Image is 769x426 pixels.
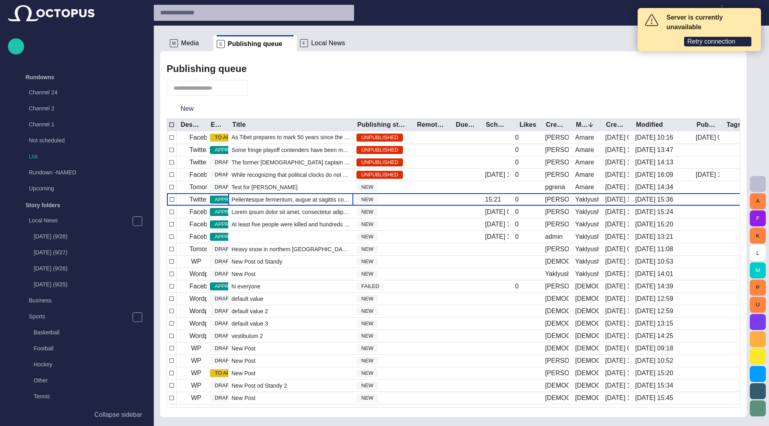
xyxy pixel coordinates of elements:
[29,152,145,160] p: List
[636,121,663,129] div: Modified
[297,35,360,51] div: FLocal News
[29,296,145,304] p: Business
[210,369,253,377] span: TO APPROVE
[575,232,599,241] div: Yaklyushyn
[232,307,268,315] span: default value 2
[232,295,263,303] span: default value
[605,282,629,291] div: 8/13/2013 14:00
[191,257,201,266] p: WP
[575,369,599,378] div: Vedra
[232,344,256,352] span: New Post
[545,245,569,254] div: Kucera
[575,133,594,142] div: Amare
[545,195,569,204] div: Janko
[605,394,629,402] div: 9/16 15:45
[356,320,378,328] span: NEW
[210,183,237,191] span: DRAFT
[545,133,569,142] div: Janko
[545,332,569,340] div: Vedra
[34,360,145,368] p: Hockey
[29,216,132,224] p: Local News
[210,320,237,328] span: DRAFT
[575,319,599,328] div: Vedra
[605,356,629,365] div: 9/10 13:11
[34,376,145,384] p: Other
[210,245,237,253] span: DRAFT
[29,88,129,96] p: Channel 24
[575,195,599,204] div: Yaklyushyn
[232,220,350,228] span: At least five people were killed and hundreds more were injured in fresh clashes in the volatile ...
[300,39,308,47] p: F
[605,294,629,303] div: 9/2 12:56
[189,282,217,291] p: Facebook
[605,344,629,353] div: 9/10 09:18
[750,245,766,261] button: L
[189,269,246,279] p: Wordpress Reunion
[181,121,200,129] div: Destination
[605,245,629,254] div: 6/1/2022 09:32
[18,357,145,373] div: Hockey
[356,233,378,241] span: NEW
[575,146,594,154] div: Amare
[189,220,217,229] p: Facebook
[635,170,673,179] div: 9/4 16:09
[485,208,509,216] div: 9/12 00:00
[34,280,145,288] p: [DATE] (9/25)
[485,232,509,241] div: 9/18 13:20
[210,196,248,204] span: APPROVED
[545,146,569,154] div: Janko
[575,208,599,216] div: Yaklyushyn
[575,356,599,365] div: Vedra
[456,121,475,129] div: Due date
[635,394,673,402] div: 9/16 15:45
[232,258,282,266] span: New Post od Standy
[210,208,248,216] span: APPROVED
[545,208,569,216] div: Janko
[605,220,629,229] div: 6/10/2014 11:00
[356,332,378,340] span: NEW
[210,307,237,315] span: DRAFT
[26,73,54,81] p: Rundowns
[356,369,378,377] span: NEW
[546,121,566,129] div: Created by
[605,270,629,278] div: 9/22 16:41
[635,158,673,167] div: 9/4 14:13
[605,170,629,179] div: 11/26/2013 11:31
[727,121,741,129] div: Tags
[210,344,237,352] span: DRAFT
[189,244,256,254] p: Tomorrowland Octopus
[189,207,217,217] p: Facebook
[727,5,764,19] button: KP
[575,257,599,266] div: Yaklyushyn
[635,294,673,303] div: 9/2 12:59
[605,381,629,390] div: 9/15 15:34
[545,183,565,192] div: pgrena
[189,294,246,304] p: Wordpress Reunion
[189,319,246,328] p: Wordpress Reunion
[29,120,129,128] p: Channel 1
[232,183,298,191] span: Test for Peter
[356,183,378,191] span: NEW
[211,121,222,129] div: Editorial status
[545,220,569,229] div: Janko
[356,295,378,303] span: NEW
[356,394,378,402] span: NEW
[575,394,599,402] div: Vedra
[232,332,263,340] span: vestibulum 2
[545,344,569,353] div: Vedra
[635,356,673,365] div: 9/17 10:52
[635,133,673,142] div: 9/3 10:16
[635,245,673,254] div: 7/23 11:08
[232,369,256,377] span: New Post
[29,312,132,320] p: Sports
[575,170,594,179] div: Amare
[515,208,519,216] div: 0
[575,282,599,291] div: Vedra
[515,133,519,142] div: 0
[210,332,237,340] span: DRAFT
[232,196,350,204] span: Pellentesque fermentum, augue at sagittis convallis, ipsum leo egestas purus, in rutrum mauris amet.
[13,213,145,293] div: Local News[DATE] (9/28)[DATE] (9/27)[DATE] (9/26)[DATE] (9/25)
[545,158,569,167] div: Janko
[191,393,201,403] p: WP
[545,319,569,328] div: Vedra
